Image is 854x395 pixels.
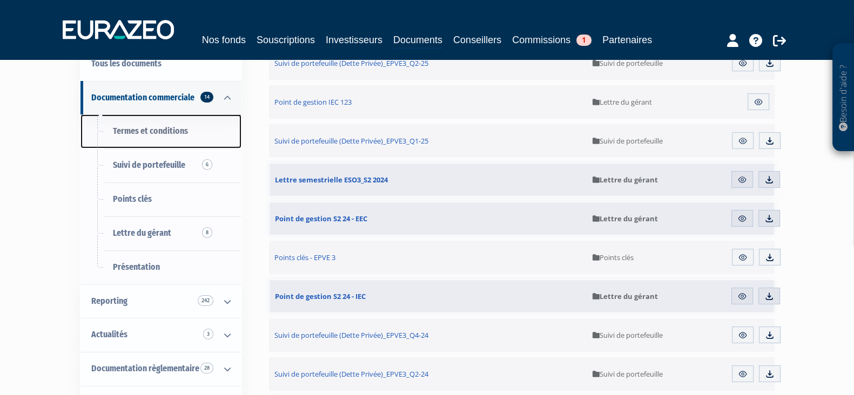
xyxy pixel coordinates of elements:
img: download.svg [764,214,774,223]
span: Lettre du gérant [593,97,652,107]
span: Présentation [113,262,160,272]
span: Lettre du gérant [593,175,658,185]
a: Suivi de portefeuille (Dette Privée)_EPVE3_Q1-25 [269,124,588,158]
span: Lettre du gérant [593,291,658,301]
img: download.svg [765,253,775,262]
span: Points clés - EPVE 3 [274,253,335,262]
span: Suivi de portefeuille [593,369,663,379]
span: 1 [576,35,591,46]
a: Documentation règlementaire 28 [80,352,241,386]
a: Documents [393,32,442,49]
a: Termes et conditions [80,114,241,148]
img: eye.svg [738,136,748,146]
span: Lettre du gérant [113,228,171,238]
a: Suivi de portefeuille (Dette Privée)_EPVE3_Q2-25 [269,46,588,80]
span: Suivi de portefeuille (Dette Privée)_EPVE3_Q4-24 [274,330,428,340]
span: Points clés [113,194,152,204]
span: Lettre du gérant [593,214,658,223]
img: download.svg [764,175,774,185]
span: 8 [202,227,212,238]
a: Point de gestion S2 24 - EEC [270,202,587,235]
span: 3 [203,329,213,339]
a: Documentation commerciale 14 [80,81,241,115]
span: Reporting [91,296,127,306]
span: Suivi de portefeuille [593,58,663,68]
a: Points clés [80,182,241,216]
a: Présentation [80,250,241,284]
a: Lettre du gérant8 [80,216,241,250]
a: Tous les documents [80,47,241,81]
img: eye.svg [754,97,763,107]
span: Suivi de portefeuille (Dette Privée)_EPVE3_Q2-24 [274,369,428,379]
span: Lettre semestrielle ESO3_S2 2024 [275,175,388,185]
a: Lettre semestrielle ESO3_S2 2024 [270,164,587,196]
span: Suivi de portefeuille (Dette Privée)_EPVE3_Q2-25 [274,58,428,68]
a: Actualités 3 [80,318,241,352]
img: download.svg [765,369,775,379]
a: Commissions1 [512,32,591,47]
img: eye.svg [737,214,747,223]
a: Suivi de portefeuille6 [80,148,241,182]
span: Suivi de portefeuille (Dette Privée)_EPVE3_Q1-25 [274,136,428,146]
span: 28 [200,363,213,373]
img: download.svg [765,58,775,68]
span: Point de gestion IEC 123 [274,97,352,107]
img: 1732889491-logotype_eurazeo_blanc_rvb.png [63,20,174,39]
span: Termes et conditions [113,126,188,136]
img: eye.svg [738,58,748,68]
img: download.svg [764,291,774,301]
span: 242 [198,295,213,306]
span: Suivi de portefeuille [593,330,663,340]
span: Point de gestion S2 24 - EEC [275,214,367,223]
a: Nos fonds [202,32,246,47]
span: 6 [202,159,212,170]
img: download.svg [765,136,775,146]
a: Reporting 242 [80,284,241,318]
span: Actualités [91,329,127,339]
img: eye.svg [738,253,748,262]
span: 14 [200,92,213,103]
span: Suivi de portefeuille [113,160,185,170]
a: Conseillers [453,32,501,47]
a: Partenaires [602,32,652,47]
a: Investisseurs [326,32,382,47]
img: download.svg [765,330,775,340]
a: Suivi de portefeuille (Dette Privée)_EPVE3_Q4-24 [269,318,588,352]
img: eye.svg [738,330,748,340]
img: eye.svg [737,175,747,185]
a: Souscriptions [257,32,315,47]
p: Besoin d'aide ? [837,49,850,146]
a: Points clés - EPVE 3 [269,241,588,274]
img: eye.svg [738,369,748,379]
a: Point de gestion S2 24 - IEC [270,280,587,312]
span: Documentation règlementaire [91,363,199,373]
span: Suivi de portefeuille [593,136,663,146]
span: Documentation commerciale [91,92,194,103]
a: Suivi de portefeuille (Dette Privée)_EPVE3_Q2-24 [269,357,588,391]
span: Point de gestion S2 24 - IEC [275,291,366,301]
a: Point de gestion IEC 123 [269,85,588,119]
img: eye.svg [737,291,747,301]
span: Points clés [593,253,634,262]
